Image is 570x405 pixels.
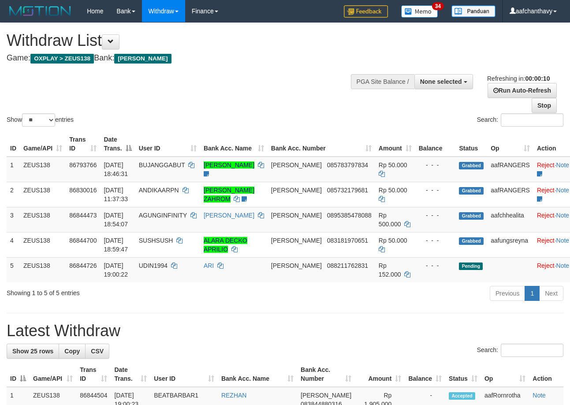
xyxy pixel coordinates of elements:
a: Show 25 rows [7,344,59,359]
h1: Latest Withdraw [7,322,563,340]
td: 2 [7,182,20,207]
span: [DATE] 11:37:33 [104,187,128,202]
span: [PERSON_NAME] [114,54,171,64]
span: Copy [64,348,80,355]
h1: Withdraw List [7,32,371,49]
th: Op: activate to sort column ascending [487,131,533,157]
th: Amount: activate to sort column ascending [375,131,415,157]
a: [PERSON_NAME] [204,161,254,169]
td: 4 [7,232,20,257]
img: MOTION_logo.png [7,4,74,18]
a: Note [556,237,570,244]
div: - - - [419,161,452,169]
span: 86830016 [69,187,97,194]
span: Copy 088211762831 to clipboard [327,262,368,269]
span: Copy 085732179681 to clipboard [327,187,368,194]
input: Search: [501,113,563,127]
span: SUSHSUSH [139,237,173,244]
th: Date Trans.: activate to sort column descending [100,131,135,157]
label: Search: [477,113,563,127]
th: Bank Acc. Number: activate to sort column ascending [268,131,375,157]
a: Copy [59,344,86,359]
span: 86844700 [69,237,97,244]
span: [PERSON_NAME] [271,161,322,169]
input: Search: [501,344,563,357]
span: UDIN1994 [139,262,168,269]
span: [DATE] 19:00:22 [104,262,128,278]
a: ARI [204,262,214,269]
th: Amount: activate to sort column ascending [355,362,405,387]
td: aafchhealita [487,207,533,232]
a: Reject [537,187,555,194]
th: Bank Acc. Number: activate to sort column ascending [297,362,355,387]
span: Grabbed [459,212,484,220]
div: - - - [419,186,452,195]
span: [PERSON_NAME] [271,237,322,244]
span: Rp 500.000 [379,212,401,228]
th: User ID: activate to sort column ascending [150,362,218,387]
a: ALARA DECKO APRILIO [204,237,247,253]
th: Bank Acc. Name: activate to sort column ascending [200,131,268,157]
th: Game/API: activate to sort column ascending [30,362,76,387]
a: Note [556,262,570,269]
span: Accepted [449,392,475,400]
a: Run Auto-Refresh [488,83,557,98]
div: - - - [419,261,452,270]
td: 3 [7,207,20,232]
td: aafRANGERS [487,157,533,182]
span: Copy 085783797834 to clipboard [327,161,368,169]
th: Game/API: activate to sort column ascending [20,131,66,157]
td: aafungsreyna [487,232,533,257]
a: Reject [537,161,555,169]
span: BUJANGGABUT [139,161,185,169]
td: ZEUS138 [20,257,66,282]
span: [PERSON_NAME] [271,212,322,219]
th: Bank Acc. Name: activate to sort column ascending [218,362,297,387]
th: Status: activate to sort column ascending [445,362,481,387]
span: Pending [459,262,483,270]
span: CSV [91,348,104,355]
td: 5 [7,257,20,282]
th: Status [455,131,487,157]
th: ID [7,131,20,157]
a: [PERSON_NAME] ZAHROM [204,187,254,202]
span: Grabbed [459,237,484,245]
span: [PERSON_NAME] [301,392,351,399]
div: - - - [419,236,452,245]
div: PGA Site Balance / [351,74,414,89]
td: ZEUS138 [20,207,66,232]
a: CSV [85,344,109,359]
span: Grabbed [459,162,484,169]
td: ZEUS138 [20,232,66,257]
span: [DATE] 18:54:07 [104,212,128,228]
span: None selected [420,78,462,85]
a: Reject [537,212,555,219]
label: Search: [477,344,563,357]
a: Note [533,392,546,399]
a: Stop [532,98,557,113]
span: [DATE] 18:59:47 [104,237,128,253]
a: Previous [490,286,525,301]
td: ZEUS138 [20,157,66,182]
a: Note [556,212,570,219]
span: OXPLAY > ZEUS138 [30,54,94,64]
span: Refreshing in: [487,75,550,82]
a: Note [556,161,570,169]
a: Reject [537,237,555,244]
span: Rp 50.000 [379,161,407,169]
span: Rp 152.000 [379,262,401,278]
td: ZEUS138 [20,182,66,207]
th: Op: activate to sort column ascending [481,362,529,387]
span: Rp 50.000 [379,187,407,194]
strong: 00:00:10 [525,75,550,82]
th: User ID: activate to sort column ascending [135,131,200,157]
a: Reject [537,262,555,269]
td: aafRANGERS [487,182,533,207]
th: Trans ID: activate to sort column ascending [66,131,100,157]
span: Show 25 rows [12,348,53,355]
a: REZHAN [221,392,247,399]
select: Showentries [22,113,55,127]
img: Feedback.jpg [344,5,388,18]
img: panduan.png [451,5,495,17]
span: Copy 083181970651 to clipboard [327,237,368,244]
